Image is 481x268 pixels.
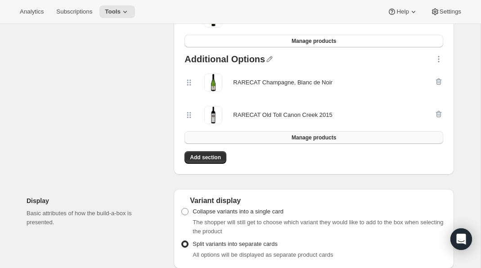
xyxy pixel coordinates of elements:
span: Analytics [20,8,44,15]
button: Subscriptions [51,5,98,18]
button: Settings [425,5,467,18]
span: Help [396,8,409,15]
span: Manage products [292,134,336,141]
span: Split variants into separate cards [193,240,278,247]
button: Analytics [14,5,49,18]
button: Tools [99,5,135,18]
button: Help [382,5,423,18]
p: Basic attributes of how the build-a-box is presented. [27,209,159,227]
span: Add section [190,154,221,161]
button: Manage products [184,131,443,144]
span: The shopper will still get to choose which variant they would like to add to the box when selecti... [193,219,443,235]
img: RARECAT Old Toll Canon Creek 2015 [204,106,222,124]
button: Manage products [184,35,443,47]
h2: Display [27,196,159,205]
button: Add section [184,151,226,164]
span: Manage products [292,37,336,45]
div: Open Intercom Messenger [450,228,472,250]
span: Tools [105,8,121,15]
div: RARECAT Old Toll Canon Creek 2015 [233,111,332,120]
div: RARECAT Champagne, Blanc de Noir [233,78,333,87]
div: Variant display [181,196,447,205]
img: RARECAT Champagne, Blanc de Noir [204,74,222,92]
span: All options will be displayed as separate product cards [193,251,333,258]
span: Subscriptions [56,8,92,15]
span: Collapse variants into a single card [193,208,283,215]
div: Additional Options [184,55,265,66]
span: Settings [440,8,461,15]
